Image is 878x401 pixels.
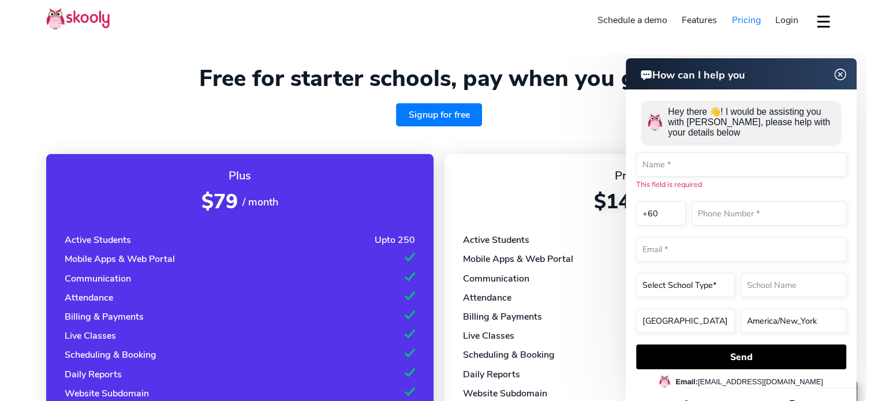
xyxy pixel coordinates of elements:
[463,291,511,304] div: Attendance
[463,348,555,361] div: Scheduling & Booking
[463,368,520,381] div: Daily Reports
[463,387,547,400] div: Website Subdomain
[768,11,806,29] a: Login
[65,272,131,285] div: Communication
[375,234,415,246] div: Upto 250
[724,11,768,29] a: Pricing
[65,329,116,342] div: Live Classes
[463,272,529,285] div: Communication
[674,11,724,29] a: Features
[590,11,675,29] a: Schedule a demo
[463,310,542,323] div: Billing & Payments
[775,14,798,27] span: Login
[65,234,131,246] div: Active Students
[65,253,175,265] div: Mobile Apps & Web Portal
[396,103,483,126] a: Signup for free
[463,329,514,342] div: Live Classes
[463,234,529,246] div: Active Students
[46,8,110,30] img: Skooly
[65,168,415,183] div: Plus
[65,387,149,400] div: Website Subdomain
[242,195,278,209] span: / month
[65,348,156,361] div: Scheduling & Booking
[46,65,832,92] h1: Free for starter schools, pay when you grow
[463,253,573,265] div: Mobile Apps & Web Portal
[201,188,238,215] span: $79
[815,8,832,35] button: dropdown menu
[65,310,144,323] div: Billing & Payments
[732,14,761,27] span: Pricing
[463,168,813,183] div: Premium
[65,291,113,304] div: Attendance
[65,368,122,381] div: Daily Reports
